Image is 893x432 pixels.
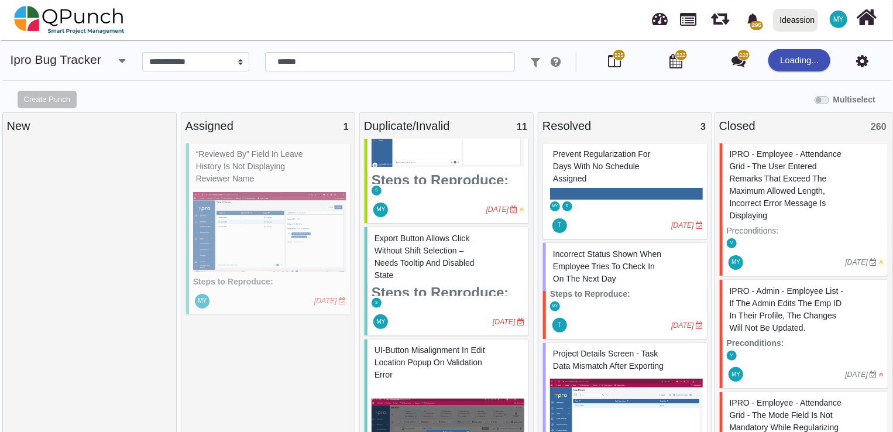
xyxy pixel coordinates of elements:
span: S [375,188,378,193]
i: Home [857,6,877,29]
span: #77227 [375,234,475,280]
i: Due Date [696,222,703,229]
b: Multiselect [833,95,875,104]
button: Create Punch [18,91,77,108]
i: Due Date [517,318,524,325]
span: 522 [676,52,685,60]
span: MY [731,259,740,265]
span: Dashboard [652,7,668,25]
a: MY [823,1,854,38]
span: 1 [344,122,349,132]
div: New [7,117,172,135]
div: Assigned [186,117,351,135]
span: Selvarani [562,201,572,211]
span: V [730,354,733,358]
i: [DATE] [493,318,516,326]
div: Duplicate/Invalid [364,117,529,135]
span: MY [552,204,558,208]
i: Due Date [696,322,703,329]
div: Ideassion [780,10,815,30]
span: 228 [740,52,748,60]
span: #61256 [730,149,842,220]
i: Medium [520,206,524,213]
span: #83316 [553,349,664,371]
span: T [558,222,561,228]
span: Mohammed Yakub Raza Khan A [729,255,743,270]
i: [DATE] [486,205,509,214]
span: MY [552,304,558,308]
span: Mohammed Yakub Raza Khan A [373,314,388,329]
strong: Steps to Reproduce: [372,284,509,300]
span: MY [833,16,844,23]
span: Mohammed Yakub Raza Khan A [550,201,560,211]
strong: Preconditions: [727,338,784,348]
span: Selvarani [372,298,382,308]
span: MY [376,207,385,212]
div: Notification [743,9,763,30]
span: T [558,323,561,328]
span: #60866 [730,286,844,332]
i: [DATE] [671,221,694,229]
i: [DATE] [846,371,868,379]
strong: Steps to Reproduce: [372,172,509,188]
i: Medium [879,259,884,266]
a: bell fill295 [740,1,768,37]
strong: Steps to Reproduce: [550,289,630,299]
a: Ideassion [768,1,823,39]
i: [DATE] [846,258,868,266]
span: Mohammed Yakub Raza Khan A [550,301,560,311]
span: Thalha [552,218,567,233]
span: Iteration [711,6,729,25]
span: Selvarani [372,186,382,196]
span: 295 [750,21,763,30]
span: S [566,204,569,208]
span: 525 [614,52,623,60]
span: Vinusha [727,351,737,361]
i: Punch Discussion [731,54,746,68]
span: Projects [681,8,697,26]
i: High [879,371,884,378]
span: #77229 [375,345,485,379]
span: #81686 [553,149,651,183]
i: Due Date [511,206,518,213]
span: 11 [517,122,527,132]
span: S [375,301,378,305]
i: Due Date [870,259,877,266]
i: Calendar [670,54,683,68]
i: Due Date [870,371,877,378]
span: Vinusha [727,238,737,248]
svg: bell fill [747,13,759,26]
i: [DATE] [671,321,694,330]
span: 260 [871,122,887,132]
div: Loading... [768,49,830,71]
p: Preconditions: [727,225,884,237]
span: V [730,241,733,245]
div: Closed [719,117,888,135]
span: Thalha [552,318,567,332]
i: e.g: punch or !ticket or &Type or #Status or @username or $priority or *iteration or ^additionalf... [551,56,561,68]
span: Mohammed Yakub Raza Khan A [373,203,388,217]
a: ipro Bug Tracker [11,53,101,66]
span: Mohammed Yakub Raza Khan A [729,367,743,382]
span: MY [376,319,385,325]
div: Resolved [542,117,707,135]
span: #81823 [553,249,661,283]
span: MY [731,372,740,378]
i: Board [608,54,621,68]
img: qpunch-sp.fa6292f.png [14,2,125,37]
span: Mohammed Yakub Raza Khan A [830,11,847,28]
span: 3 [700,122,706,132]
